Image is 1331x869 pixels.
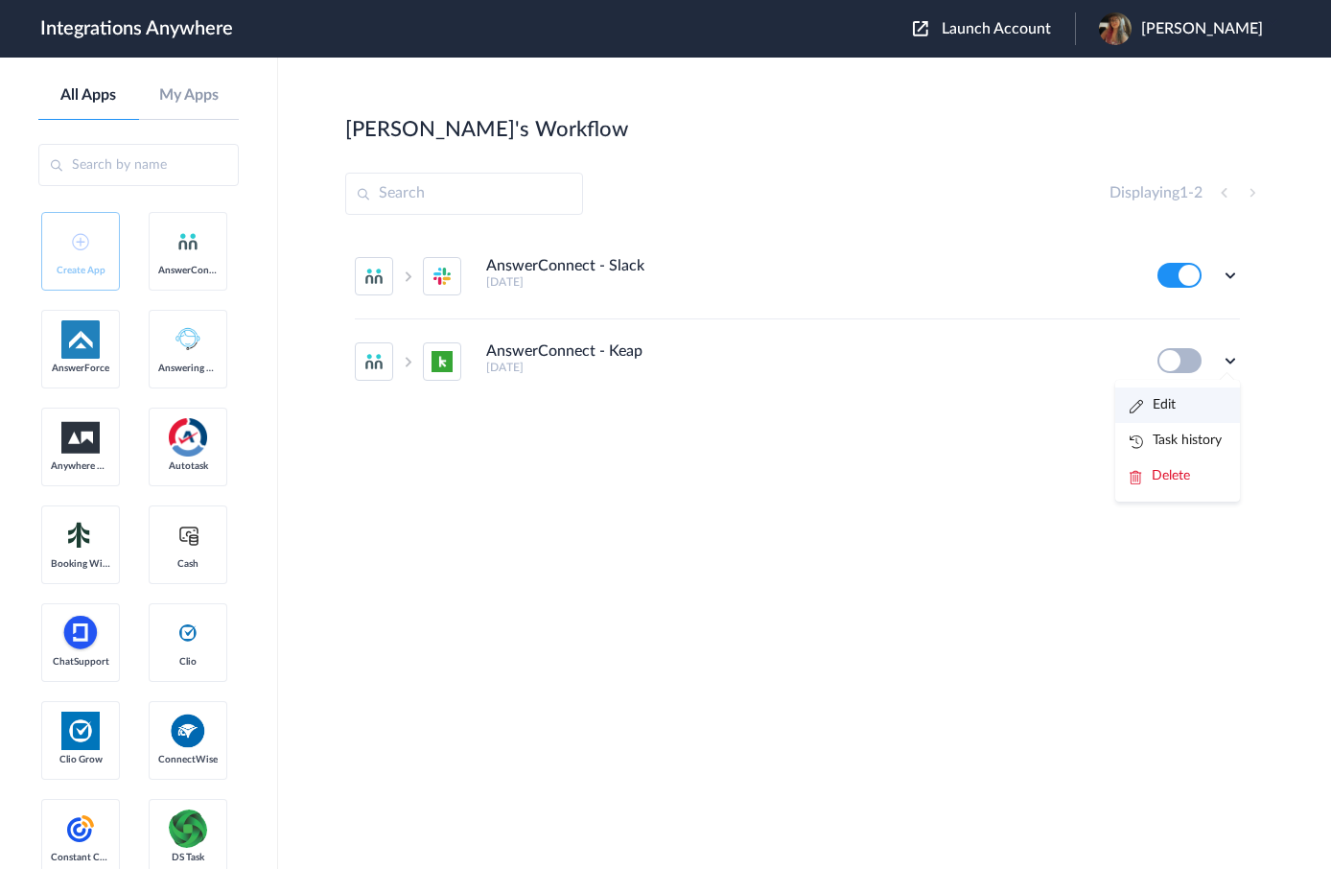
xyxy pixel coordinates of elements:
h1: Integrations Anywhere [40,17,233,40]
img: Answering_service.png [169,320,207,359]
h5: [DATE] [486,361,1132,374]
img: distributedSource.png [169,810,207,848]
span: Answering Service [158,363,218,374]
img: connectwise.png [169,712,207,749]
span: Create App [51,265,110,276]
span: Booking Widget [51,558,110,570]
h5: [DATE] [486,275,1132,289]
h4: AnswerConnect - Keap [486,342,642,361]
span: ConnectWise [158,754,218,765]
a: My Apps [139,86,240,105]
span: Launch Account [942,21,1051,36]
img: clio-logo.svg [176,622,199,645]
a: All Apps [38,86,139,105]
h4: AnswerConnect - Slack [486,257,644,275]
input: Search by name [38,144,239,186]
span: Clio Grow [51,754,110,765]
img: launch-acct-icon.svg [913,21,928,36]
img: 22e163bd-fe6e-426c-a47b-067729d30f82.jpeg [1099,12,1132,45]
img: Setmore_Logo.svg [61,518,100,552]
a: Edit [1130,398,1176,411]
span: Constant Contact [51,852,110,863]
h2: [PERSON_NAME]'s Workflow [345,117,628,142]
img: autotask.png [169,418,207,457]
h4: Displaying - [1109,184,1203,202]
button: Launch Account [913,20,1075,38]
span: 2 [1194,185,1203,200]
a: Task history [1130,434,1222,447]
span: DS Task [158,852,218,863]
span: AnswerConnect [158,265,218,276]
span: Cash [158,558,218,570]
span: AnswerForce [51,363,110,374]
img: answerconnect-logo.svg [176,230,199,253]
img: Clio.jpg [61,712,100,750]
span: 1 [1179,185,1188,200]
img: chatsupport-icon.svg [61,614,100,652]
span: ChatSupport [51,656,110,668]
img: add-icon.svg [72,233,89,250]
input: Search [345,173,583,215]
img: constant-contact.svg [61,810,100,848]
span: Anywhere Works [51,460,110,472]
span: Autotask [158,460,218,472]
span: Clio [158,656,218,668]
img: af-app-logo.svg [61,320,100,359]
img: aww.png [61,422,100,454]
img: cash-logo.svg [176,524,200,547]
span: [PERSON_NAME] [1141,20,1263,38]
span: Delete [1152,469,1190,482]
